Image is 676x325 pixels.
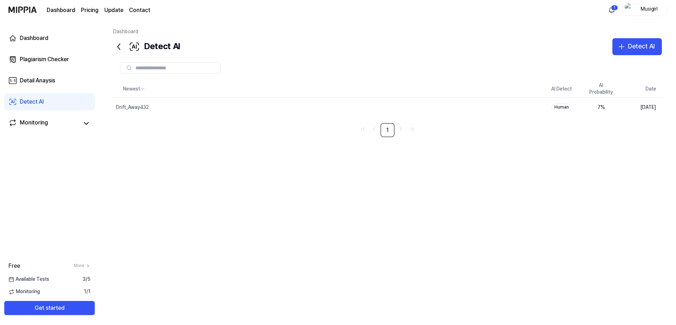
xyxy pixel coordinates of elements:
[628,41,655,52] div: Detect AI
[607,6,616,14] img: 알림
[581,81,621,98] th: AI Probability
[4,30,95,47] a: Dashboard
[113,29,138,34] a: Dashboard
[612,38,662,55] button: Detect AI
[84,288,91,295] span: 1 / 1
[113,123,662,137] nav: pagination
[611,5,618,11] div: 1
[587,104,615,111] div: 7 %
[407,124,417,134] a: Go to last page
[8,262,20,270] span: Free
[542,81,581,98] th: AI Detect
[369,124,379,134] a: Go to previous page
[74,263,91,269] a: More
[20,55,69,64] div: Plagiarism Checker
[20,118,48,128] div: Monitoring
[116,104,149,111] div: Drift_Away432
[82,276,91,283] span: 3 / 5
[20,76,55,85] div: Detail Anaysis
[622,4,668,16] button: profileMusigirl
[4,301,95,315] button: Get started
[8,276,49,283] span: Available Tests
[621,81,662,98] th: Date
[4,72,95,89] a: Detail Anaysis
[380,123,395,137] a: 1
[81,6,99,14] a: Pricing
[47,6,75,14] a: Dashboard
[20,34,48,42] div: Dashboard
[606,4,617,16] button: 알림1
[4,51,95,68] a: Plagiarism Checker
[396,124,406,134] a: Go to next page
[621,98,662,117] td: [DATE]
[104,6,123,14] a: Update
[8,288,40,295] span: Monitoring
[20,98,44,106] div: Detect AI
[8,118,79,128] a: Monitoring
[358,124,368,134] a: Go to first page
[113,38,180,55] div: Detect AI
[552,103,571,111] div: Human
[625,3,633,17] img: profile
[4,93,95,110] a: Detect AI
[129,6,150,14] a: Contact
[635,6,663,13] div: Musigirl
